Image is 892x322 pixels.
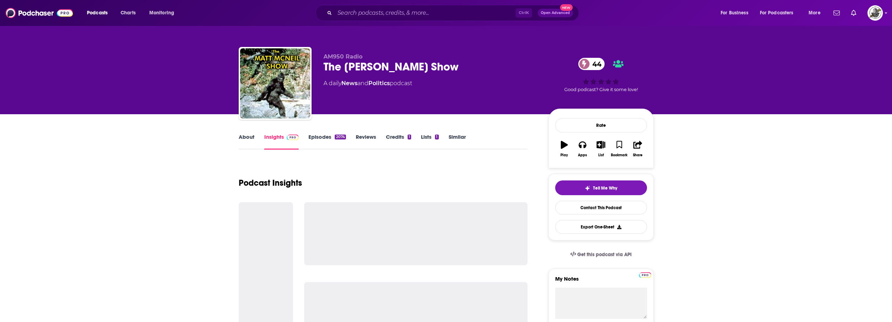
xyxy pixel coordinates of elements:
img: Podchaser - Follow, Share and Rate Podcasts [6,6,73,20]
span: AM950 Radio [324,53,362,60]
button: Play [555,136,573,162]
div: Search podcasts, credits, & more... [322,5,586,21]
button: Open AdvancedNew [538,9,573,17]
button: Bookmark [610,136,628,162]
span: 44 [585,58,605,70]
a: 44 [578,58,605,70]
div: A daily podcast [324,79,412,88]
a: Lists1 [421,133,438,150]
a: Contact This Podcast [555,201,647,214]
img: tell me why sparkle [585,185,590,191]
div: List [598,153,604,157]
img: The Matt McNeil Show [240,48,310,118]
a: News [341,80,358,87]
button: Share [628,136,647,162]
a: Episodes2074 [308,133,346,150]
span: For Podcasters [760,8,794,18]
button: open menu [804,7,829,19]
div: Play [560,153,568,157]
button: Apps [573,136,592,162]
div: Bookmark [611,153,627,157]
div: 1 [408,135,411,139]
span: Good podcast? Give it some love! [564,87,638,92]
h1: Podcast Insights [239,178,302,188]
div: 1 [435,135,438,139]
a: Charts [116,7,140,19]
button: open menu [82,7,117,19]
span: Tell Me Why [593,185,617,191]
div: 44Good podcast? Give it some love! [549,53,654,97]
a: Show notifications dropdown [831,7,843,19]
span: Logged in as PodProMaxBooking [867,5,883,21]
button: open menu [716,7,757,19]
div: Share [633,153,642,157]
div: Apps [578,153,587,157]
div: 2074 [335,135,346,139]
span: and [358,80,368,87]
a: Credits1 [386,133,411,150]
button: Export One-Sheet [555,220,647,234]
img: Podchaser Pro [639,272,651,278]
a: Reviews [356,133,376,150]
div: Rate [555,118,647,132]
span: For Business [721,8,748,18]
a: Pro website [639,271,651,278]
a: Similar [449,133,466,150]
button: List [592,136,610,162]
button: tell me why sparkleTell Me Why [555,180,647,195]
button: open menu [755,7,804,19]
a: Politics [368,80,390,87]
a: About [239,133,254,150]
img: Podchaser Pro [287,135,299,140]
span: Charts [121,8,136,18]
label: My Notes [555,275,647,288]
span: New [560,4,573,11]
span: Monitoring [149,8,174,18]
input: Search podcasts, credits, & more... [335,7,516,19]
a: Get this podcast via API [565,246,638,263]
span: Open Advanced [541,11,570,15]
a: Show notifications dropdown [848,7,859,19]
img: User Profile [867,5,883,21]
span: Podcasts [87,8,108,18]
a: InsightsPodchaser Pro [264,133,299,150]
span: Get this podcast via API [577,252,632,258]
button: open menu [144,7,183,19]
span: More [809,8,820,18]
span: Ctrl K [516,8,532,18]
button: Show profile menu [867,5,883,21]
